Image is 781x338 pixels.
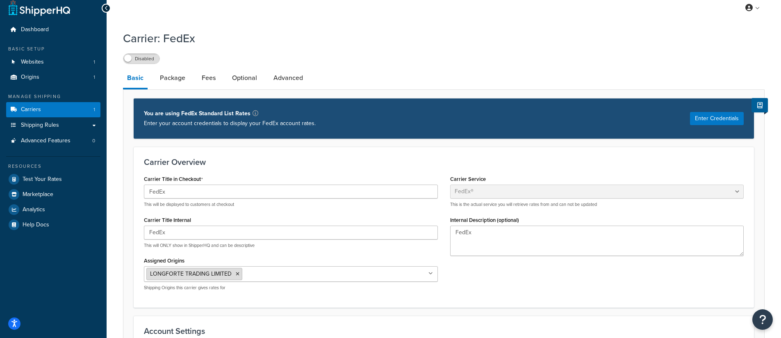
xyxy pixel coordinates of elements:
a: Origins1 [6,70,100,85]
label: Carrier Title in Checkout [144,176,203,183]
span: 1 [93,74,95,81]
p: This will be displayed to customers at checkout [144,201,438,208]
label: Carrier Title Internal [144,217,191,223]
span: Shipping Rules [21,122,59,129]
span: 1 [93,106,95,113]
a: Dashboard [6,22,100,37]
p: This is the actual service you will retrieve rates from and can not be updated [450,201,744,208]
li: Origins [6,70,100,85]
button: Open Resource Center [752,309,773,330]
a: Analytics [6,202,100,217]
li: Websites [6,55,100,70]
span: LONGFORTE TRADING LIMITED [150,269,232,278]
div: Resources [6,163,100,170]
span: Marketplace [23,191,53,198]
label: Assigned Origins [144,258,184,264]
p: Enter your account credentials to display your FedEx account rates. [144,119,316,128]
a: Package [156,68,189,88]
span: Help Docs [23,222,49,228]
span: Analytics [23,206,45,213]
span: 1 [93,59,95,66]
a: Websites1 [6,55,100,70]
textarea: FedEx [450,226,744,256]
label: Disabled [123,54,159,64]
button: Show Help Docs [751,98,768,112]
h3: Carrier Overview [144,158,744,167]
h1: Carrier: FedEx [123,30,754,46]
span: 0 [92,137,95,144]
span: Advanced Features [21,137,71,144]
span: Test Your Rates [23,176,62,183]
a: Fees [198,68,220,88]
li: Carriers [6,102,100,117]
button: Enter Credentials [690,112,744,125]
label: Carrier Service [450,176,486,182]
h3: Account Settings [144,327,744,336]
span: Websites [21,59,44,66]
a: Test Your Rates [6,172,100,187]
span: Origins [21,74,39,81]
a: Optional [228,68,261,88]
a: Advanced [269,68,307,88]
a: Basic [123,68,148,89]
a: Help Docs [6,217,100,232]
li: Advanced Features [6,133,100,148]
p: Shipping Origins this carrier gives rates for [144,285,438,291]
p: This will ONLY show in ShipperHQ and can be descriptive [144,242,438,249]
label: Internal Description (optional) [450,217,519,223]
div: Basic Setup [6,46,100,53]
a: Carriers1 [6,102,100,117]
span: Carriers [21,106,41,113]
a: Shipping Rules [6,118,100,133]
div: Manage Shipping [6,93,100,100]
p: You are using FedEx Standard List Rates [144,109,316,119]
span: Dashboard [21,26,49,33]
a: Advanced Features0 [6,133,100,148]
a: Marketplace [6,187,100,202]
